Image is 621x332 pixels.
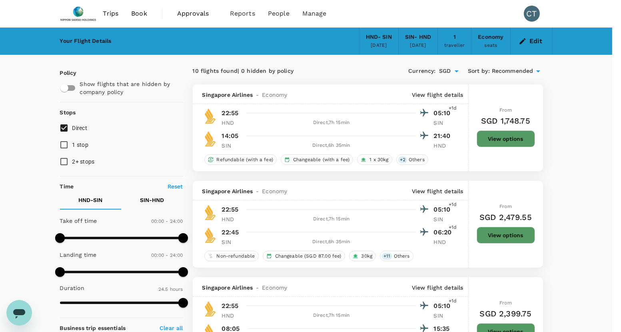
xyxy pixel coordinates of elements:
[230,9,255,18] span: Reports
[60,217,97,225] p: Take off time
[253,284,262,292] span: -
[6,300,32,326] iframe: Button to launch messaging window
[202,301,218,317] img: SQ
[405,33,431,42] div: SIN - HND
[408,67,435,76] span: Currency :
[131,9,147,18] span: Book
[451,66,462,77] button: Open
[80,80,178,96] p: Show flights that are hidden by company policy
[480,307,532,320] h6: SGD 2,399.75
[434,142,454,150] p: HND
[247,312,416,320] div: Direct , 7h 15min
[72,142,89,148] span: 1 stop
[60,325,126,331] strong: Business trip essentials
[449,297,457,305] span: +1d
[481,114,530,127] h6: SGD 1,748.75
[222,228,239,237] p: 22:45
[158,286,183,292] span: 24.5 hours
[262,187,287,195] span: Economy
[412,91,463,99] p: View flight details
[168,182,183,190] p: Reset
[222,312,242,320] p: HND
[140,196,164,204] p: SIN - HND
[60,182,74,190] p: Time
[268,9,290,18] span: People
[151,218,183,224] span: 00:00 - 24:00
[499,107,512,113] span: From
[202,131,218,147] img: SQ
[222,301,239,311] p: 22:55
[247,238,416,246] div: Direct , 6h 35min
[79,196,103,204] p: HND - SIN
[434,108,454,118] p: 05:10
[405,156,428,163] span: Others
[202,204,218,220] img: SQ
[412,187,463,195] p: View flight details
[202,284,253,292] span: Singapore Airlines
[214,253,258,260] span: Non-refundable
[202,187,253,195] span: Singapore Airlines
[449,224,457,232] span: +1d
[60,251,97,259] p: Landing time
[453,33,456,42] div: 1
[302,9,327,18] span: Manage
[177,9,217,18] span: Approvals
[247,119,416,127] div: Direct , 7h 15min
[222,131,239,141] p: 14:05
[60,284,84,292] p: Duration
[485,42,497,50] div: seats
[391,253,413,260] span: Others
[290,156,353,163] span: Changeable (with a fee)
[214,156,276,163] span: Refundable (with a fee)
[202,108,218,124] img: SQ
[262,91,287,99] span: Economy
[371,42,387,50] div: [DATE]
[222,108,239,118] p: 22:55
[366,156,391,163] span: 1 x 30kg
[60,37,112,46] div: Your Flight Details
[477,130,535,147] button: View options
[60,5,97,22] img: Nippon Sanso Holdings Singapore Pte Ltd
[492,67,533,76] span: Recommended
[398,156,407,163] span: + 2
[479,211,532,224] h6: SGD 2,479.55
[222,119,242,127] p: HND
[499,300,512,306] span: From
[72,125,88,131] span: Direct
[434,301,454,311] p: 05:10
[60,109,76,116] strong: Stops
[151,252,183,258] span: 00:00 - 24:00
[382,253,392,260] span: + 11
[434,215,454,223] p: SIN
[103,9,118,18] span: Trips
[72,158,95,165] span: 2+ stops
[222,142,242,150] p: SIN
[410,42,426,50] div: [DATE]
[517,35,546,48] button: Edit
[468,67,490,76] span: Sort by :
[202,227,218,243] img: SQ
[499,204,512,209] span: From
[222,238,242,246] p: SIN
[478,33,503,42] div: Economy
[202,91,253,99] span: Singapore Airlines
[434,228,454,237] p: 06:20
[60,69,67,77] p: Policy
[449,104,457,112] span: +1d
[449,201,457,209] span: +1d
[222,205,239,214] p: 22:55
[444,42,465,50] div: traveller
[477,227,535,244] button: View options
[160,324,183,332] p: Clear all
[262,284,287,292] span: Economy
[358,253,376,260] span: 30kg
[366,33,392,42] div: HND - SIN
[412,284,463,292] p: View flight details
[434,238,454,246] p: HND
[272,253,345,260] span: Changeable (SGD 87.00 fee)
[247,142,416,150] div: Direct , 6h 35min
[434,205,454,214] p: 05:10
[247,215,416,223] div: Direct , 7h 15min
[524,6,540,22] div: CT
[253,187,262,195] span: -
